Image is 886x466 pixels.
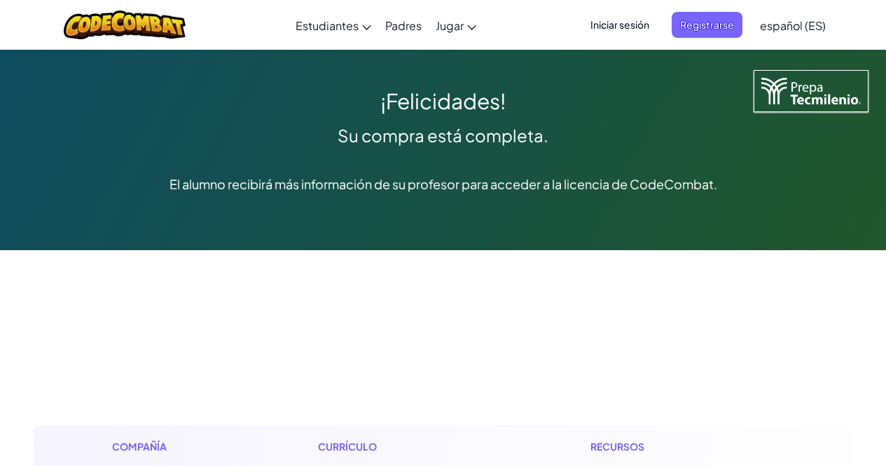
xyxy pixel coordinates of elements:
div: El alumno recibirá más información de su profesor para acceder a la licencia de CodeCombat. [35,153,851,215]
span: Estudiantes [296,18,359,33]
a: Padres [378,6,429,44]
button: Iniciar sesión [582,12,658,38]
img: Tecmilenio logo [754,70,868,112]
img: CodeCombat logo [64,11,186,39]
div: Su compra está completa. [35,118,851,153]
h1: Currículo [318,439,502,454]
a: español (ES) [753,6,833,44]
a: Estudiantes [289,6,378,44]
span: Jugar [436,18,464,33]
h1: Recursos [590,439,775,454]
div: ¡Felicidades! [35,84,851,118]
span: español (ES) [760,18,826,33]
a: Jugar [429,6,483,44]
h1: Compañía [112,439,229,454]
button: Registrarse [672,12,742,38]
